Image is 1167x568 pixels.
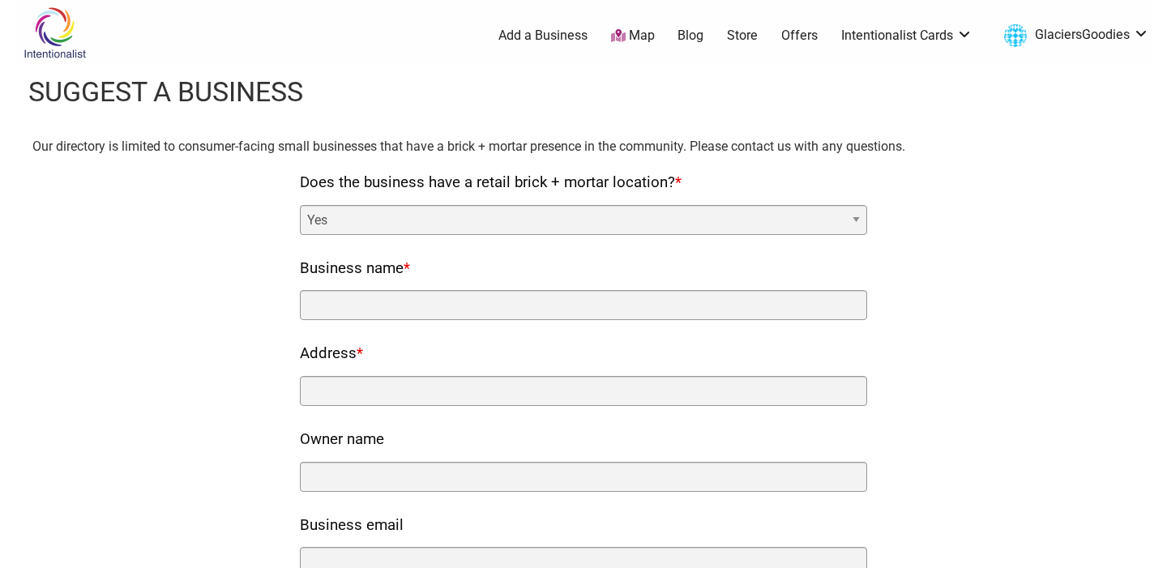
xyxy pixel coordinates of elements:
[300,255,410,283] label: Business name
[28,73,303,112] h1: Suggest a business
[498,27,588,45] a: Add a Business
[611,27,655,45] a: Map
[300,426,384,454] label: Owner name
[32,136,1135,157] p: Our directory is limited to consumer-facing small businesses that have a brick + mortar presence ...
[781,27,818,45] a: Offers
[996,21,1149,50] a: GlaciersGoodies
[727,27,758,45] a: Store
[841,27,972,45] a: Intentionalist Cards
[16,6,93,59] img: Intentionalist
[678,27,703,45] a: Blog
[300,169,682,197] label: Does the business have a retail brick + mortar location?
[300,340,363,368] label: Address
[300,512,404,540] label: Business email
